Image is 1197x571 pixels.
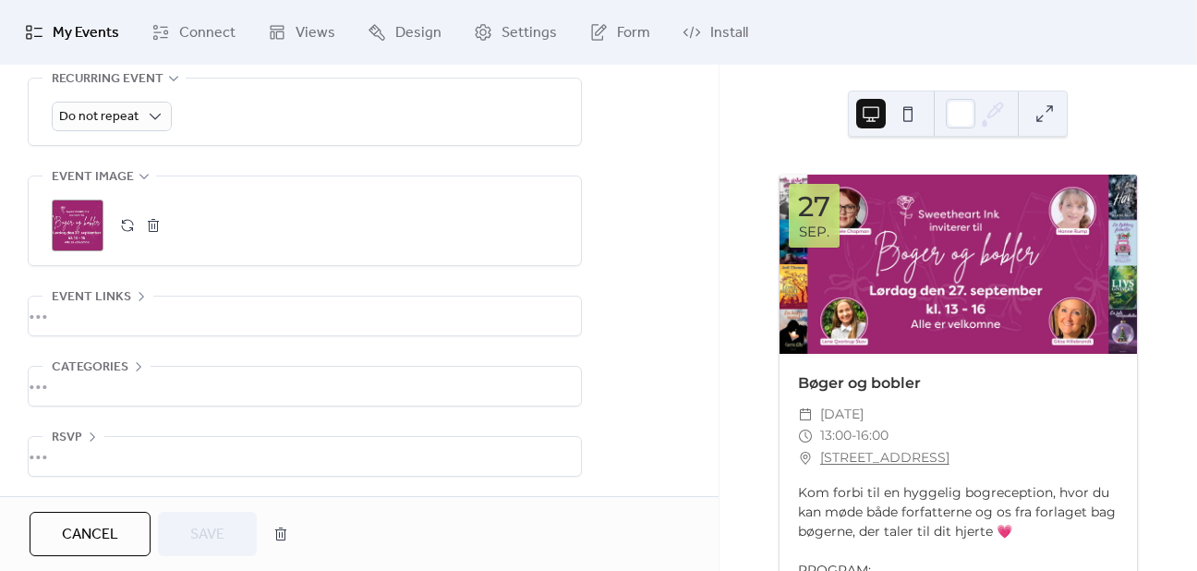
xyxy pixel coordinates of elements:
[296,22,335,44] span: Views
[52,166,134,188] span: Event image
[502,22,557,44] span: Settings
[780,372,1137,395] div: Bøger og bobler
[710,22,748,44] span: Install
[617,22,650,44] span: Form
[856,425,889,447] span: 16:00
[52,427,82,449] span: RSVP
[29,437,581,476] div: •••
[820,425,852,447] span: 13:00
[820,404,864,426] span: [DATE]
[460,7,571,57] a: Settings
[798,425,813,447] div: ​
[138,7,249,57] a: Connect
[798,404,813,426] div: ​
[179,22,236,44] span: Connect
[62,524,118,546] span: Cancel
[354,7,455,57] a: Design
[53,22,119,44] span: My Events
[52,286,131,309] span: Event links
[669,7,762,57] a: Install
[52,68,163,91] span: Recurring event
[820,447,949,469] a: [STREET_ADDRESS]
[11,7,133,57] a: My Events
[395,22,441,44] span: Design
[798,193,830,221] div: 27
[30,512,151,556] button: Cancel
[59,104,139,129] span: Do not repeat
[798,447,813,469] div: ​
[799,225,829,238] div: sep.
[29,367,581,406] div: •••
[254,7,349,57] a: Views
[852,425,856,447] span: -
[52,357,128,379] span: Categories
[575,7,664,57] a: Form
[52,200,103,251] div: ;
[29,297,581,335] div: •••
